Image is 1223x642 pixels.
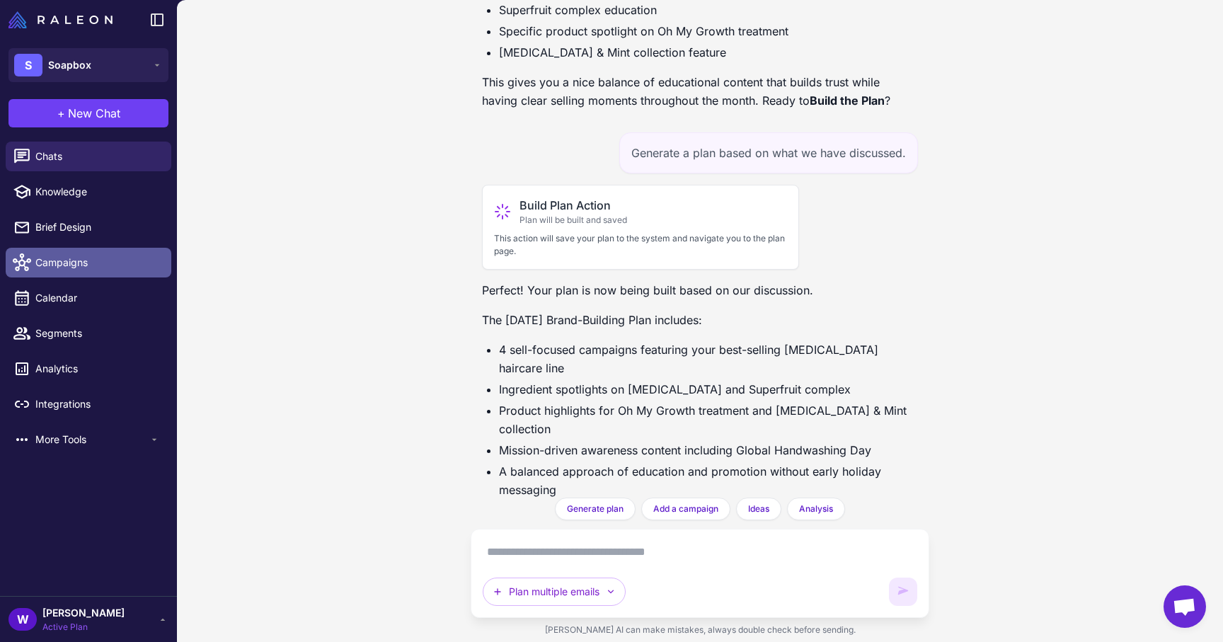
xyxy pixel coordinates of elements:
button: Ideas [736,498,781,520]
p: Perfect! Your plan is now being built based on our discussion. [482,281,918,299]
li: [MEDICAL_DATA] & Mint collection feature [499,43,918,62]
div: W [8,608,37,631]
p: This gives you a nice balance of educational content that builds trust while having clear selling... [482,73,918,110]
span: More Tools [35,432,149,447]
a: Campaigns [6,248,171,277]
span: Soapbox [48,57,91,73]
span: Brief Design [35,219,160,235]
span: Active Plan [42,621,125,634]
span: Campaigns [35,255,160,270]
span: Calendar [35,290,160,306]
li: Specific product spotlight on Oh My Growth treatment [499,22,918,40]
a: Analytics [6,354,171,384]
span: Add a campaign [653,503,718,515]
img: Raleon Logo [8,11,113,28]
span: Analysis [799,503,833,515]
span: New Chat [68,105,120,122]
li: Mission-driven awareness content including Global Handwashing Day [499,441,918,459]
button: Analysis [787,498,845,520]
a: Raleon Logo [8,11,118,28]
a: Knowledge [6,177,171,207]
span: Generate plan [567,503,624,515]
span: Plan will be built and saved [519,214,627,227]
li: 4 sell-focused campaigns featuring your best-selling [MEDICAL_DATA] haircare line [499,340,918,377]
a: Chats [6,142,171,171]
strong: Build the Plan [810,93,885,108]
span: Ideas [748,503,769,515]
a: Calendar [6,283,171,313]
span: Chats [35,149,160,164]
a: Segments [6,319,171,348]
p: This action will save your plan to the system and navigate you to the plan page. [494,232,787,258]
button: Add a campaign [641,498,730,520]
span: + [57,105,65,122]
button: +New Chat [8,99,168,127]
li: Superfruit complex education [499,1,918,19]
span: Build Plan Action [519,197,627,214]
div: [PERSON_NAME] AI can make mistakes, always double check before sending. [471,618,929,642]
a: Brief Design [6,212,171,242]
li: A balanced approach of education and promotion without early holiday messaging [499,462,918,499]
div: Generate a plan based on what we have discussed. [619,132,918,173]
span: Analytics [35,361,160,377]
li: Product highlights for Oh My Growth treatment and [MEDICAL_DATA] & Mint collection [499,401,918,438]
li: Ingredient spotlights on [MEDICAL_DATA] and Superfruit complex [499,380,918,399]
p: The [DATE] Brand-Building Plan includes: [482,311,918,329]
a: Integrations [6,389,171,419]
span: [PERSON_NAME] [42,605,125,621]
button: SSoapbox [8,48,168,82]
div: S [14,54,42,76]
span: Segments [35,326,160,341]
span: Knowledge [35,184,160,200]
button: Plan multiple emails [483,578,626,606]
button: Generate plan [555,498,636,520]
div: Open chat [1164,585,1206,628]
span: Integrations [35,396,160,412]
